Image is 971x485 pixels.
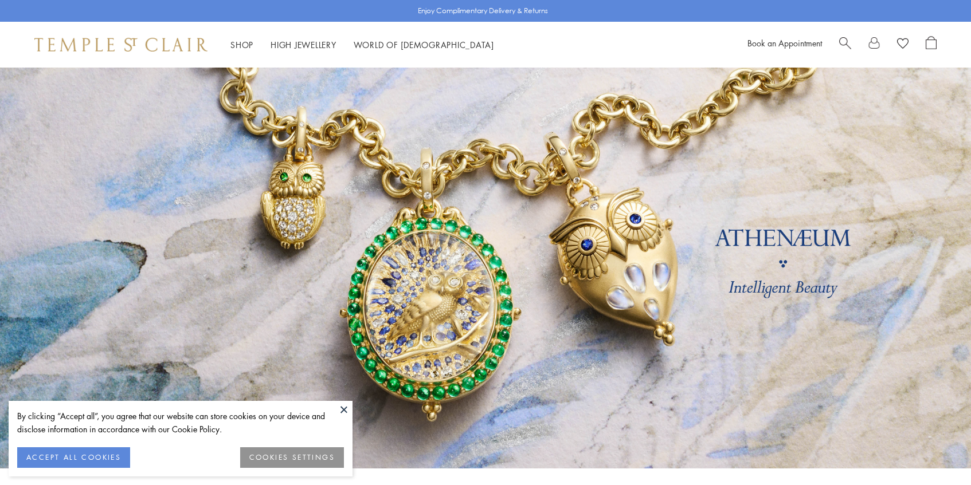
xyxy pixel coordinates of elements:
a: Book an Appointment [747,37,822,49]
div: By clicking “Accept all”, you agree that our website can store cookies on your device and disclos... [17,409,344,436]
button: COOKIES SETTINGS [240,447,344,468]
a: Search [839,36,851,53]
nav: Main navigation [230,38,494,52]
a: World of [DEMOGRAPHIC_DATA]World of [DEMOGRAPHIC_DATA] [354,39,494,50]
a: View Wishlist [897,36,909,53]
a: ShopShop [230,39,253,50]
img: Temple St. Clair [34,38,207,52]
a: High JewelleryHigh Jewellery [271,39,336,50]
button: ACCEPT ALL COOKIES [17,447,130,468]
p: Enjoy Complimentary Delivery & Returns [418,5,548,17]
a: Open Shopping Bag [926,36,937,53]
